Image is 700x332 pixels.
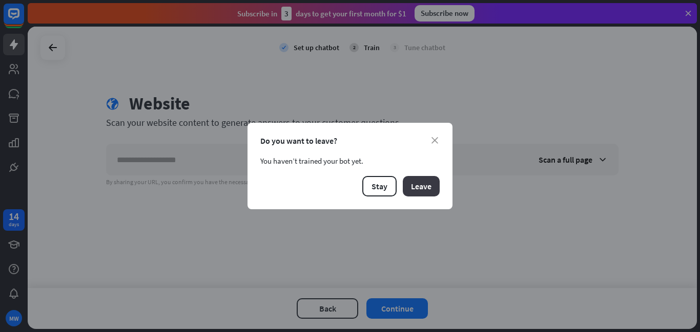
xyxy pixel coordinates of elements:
i: close [431,137,438,144]
button: Stay [362,176,397,196]
button: Open LiveChat chat widget [8,4,39,35]
div: You haven’t trained your bot yet. [260,156,440,166]
button: Leave [403,176,440,196]
div: Do you want to leave? [260,136,440,146]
